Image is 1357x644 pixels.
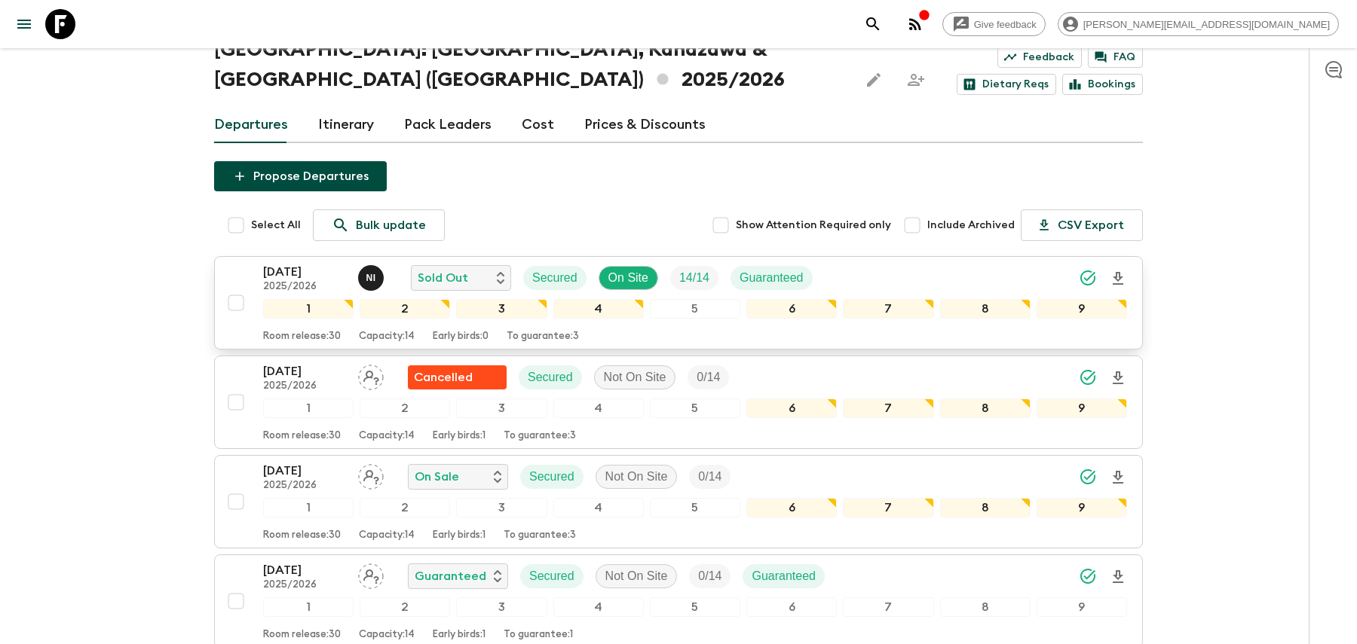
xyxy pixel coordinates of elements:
[843,597,933,617] div: 7
[605,567,668,585] p: Not On Site
[520,465,584,489] div: Secured
[1021,209,1143,241] button: CSV Export
[414,368,473,386] p: Cancelled
[263,462,346,480] p: [DATE]
[843,398,933,418] div: 7
[418,269,468,287] p: Sold Out
[404,107,492,143] a: Pack Leaders
[1109,369,1127,387] svg: Download Onboarding
[214,455,1143,548] button: [DATE]2025/2026Assign pack leaderOn SaleSecuredNot On SiteTrip Fill123456789Room release:30Capaci...
[553,597,644,617] div: 4
[746,498,837,517] div: 6
[356,216,426,234] p: Bulk update
[360,398,450,418] div: 2
[263,380,346,392] p: 2025/2026
[942,12,1046,36] a: Give feedback
[529,468,574,486] p: Secured
[740,269,804,287] p: Guaranteed
[940,597,1031,617] div: 8
[608,269,648,287] p: On Site
[688,365,729,389] div: Trip Fill
[594,365,676,389] div: Not On Site
[415,468,459,486] p: On Sale
[689,465,731,489] div: Trip Fill
[263,331,341,343] p: Room release: 30
[359,430,415,442] p: Capacity: 14
[214,35,847,95] h1: [GEOGRAPHIC_DATA]: [GEOGRAPHIC_DATA], Kanazawa & [GEOGRAPHIC_DATA] ([GEOGRAPHIC_DATA]) 2025/2026
[698,567,721,585] p: 0 / 14
[1079,567,1097,585] svg: Synced Successfully
[360,498,450,517] div: 2
[360,299,450,319] div: 2
[359,629,415,641] p: Capacity: 14
[752,567,816,585] p: Guaranteed
[358,369,384,381] span: Assign pack leader
[263,480,346,492] p: 2025/2026
[415,567,486,585] p: Guaranteed
[263,263,346,281] p: [DATE]
[214,107,288,143] a: Departures
[532,269,577,287] p: Secured
[1037,498,1127,517] div: 9
[318,107,374,143] a: Itinerary
[1109,469,1127,487] svg: Download Onboarding
[507,331,579,343] p: To guarantee: 3
[679,269,709,287] p: 14 / 14
[456,398,547,418] div: 3
[1079,368,1097,386] svg: Synced Successfully
[1079,269,1097,287] svg: Synced Successfully
[313,209,445,241] a: Bulk update
[650,597,740,617] div: 5
[670,266,718,290] div: Trip Fill
[843,299,933,319] div: 7
[746,299,837,319] div: 6
[697,368,720,386] p: 0 / 14
[523,266,587,290] div: Secured
[940,498,1031,517] div: 8
[599,266,658,290] div: On Site
[251,218,301,233] span: Select All
[1037,299,1127,319] div: 9
[1037,398,1127,418] div: 9
[358,265,387,291] button: NI
[263,597,354,617] div: 1
[596,564,678,588] div: Not On Site
[359,331,415,343] p: Capacity: 14
[1062,74,1143,95] a: Bookings
[263,530,341,542] p: Room release: 30
[456,498,547,517] div: 3
[433,629,486,641] p: Early birds: 1
[358,568,384,580] span: Assign pack leader
[263,281,346,293] p: 2025/2026
[263,398,354,418] div: 1
[408,365,507,389] div: Flash Pack cancellation
[520,564,584,588] div: Secured
[957,74,1056,95] a: Dietary Reqs
[433,530,486,542] p: Early birds: 1
[553,398,644,418] div: 4
[553,299,644,319] div: 4
[359,530,415,542] p: Capacity: 14
[504,530,576,542] p: To guarantee: 3
[843,498,933,517] div: 7
[263,629,341,641] p: Room release: 30
[214,256,1143,349] button: [DATE]2025/2026Naoya IshidaSold OutSecuredOn SiteTrip FillGuaranteed123456789Room release:30Capac...
[360,597,450,617] div: 2
[433,430,486,442] p: Early birds: 1
[214,161,387,191] button: Propose Departures
[504,430,576,442] p: To guarantee: 3
[358,270,387,282] span: Naoya Ishida
[746,398,837,418] div: 6
[214,356,1143,449] button: [DATE]2025/2026Assign pack leaderFlash Pack cancellationSecuredNot On SiteTrip Fill123456789Room ...
[529,567,574,585] p: Secured
[433,331,489,343] p: Early birds: 0
[263,561,346,579] p: [DATE]
[997,47,1082,68] a: Feedback
[358,469,384,481] span: Assign pack leader
[698,468,721,486] p: 0 / 14
[584,107,706,143] a: Prices & Discounts
[605,468,668,486] p: Not On Site
[858,9,888,39] button: search adventures
[263,430,341,442] p: Room release: 30
[966,19,1045,30] span: Give feedback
